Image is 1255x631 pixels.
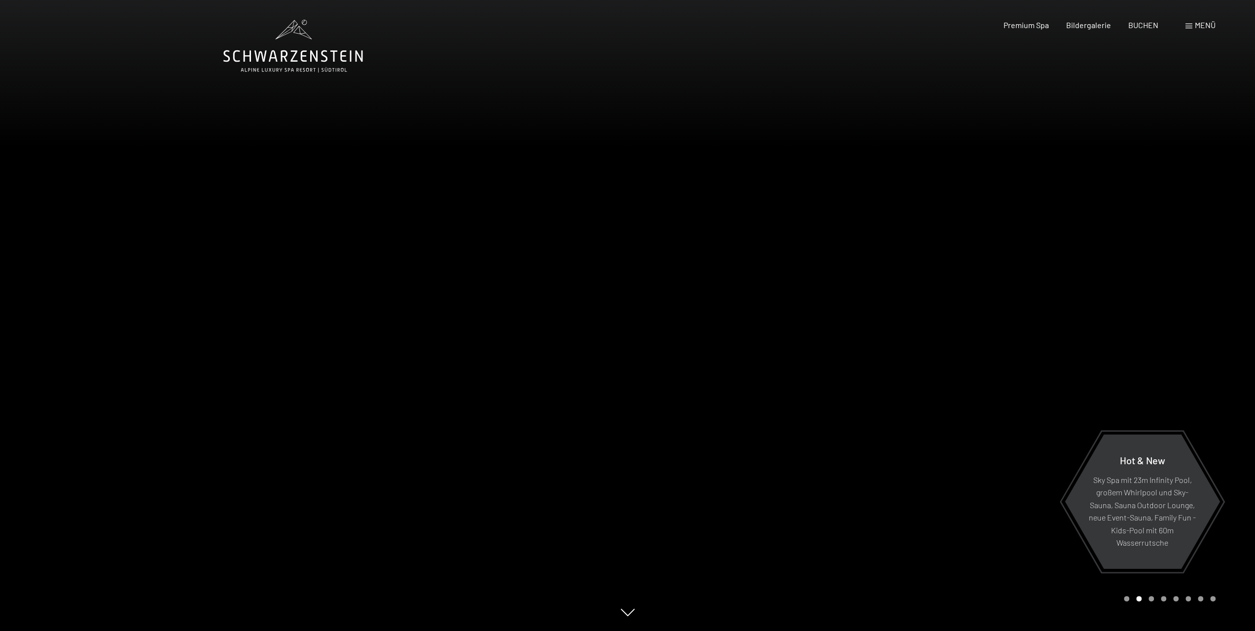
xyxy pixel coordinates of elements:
div: Carousel Page 6 [1185,596,1191,601]
div: Carousel Page 2 (Current Slide) [1136,596,1142,601]
div: Carousel Page 1 [1124,596,1129,601]
div: Carousel Page 3 [1148,596,1154,601]
div: Carousel Page 7 [1198,596,1203,601]
span: Hot & New [1120,454,1165,466]
div: Carousel Pagination [1120,596,1216,601]
a: BUCHEN [1128,20,1158,30]
a: Hot & New Sky Spa mit 23m Infinity Pool, großem Whirlpool und Sky-Sauna, Sauna Outdoor Lounge, ne... [1064,434,1220,569]
div: Carousel Page 8 [1210,596,1216,601]
div: Carousel Page 5 [1173,596,1179,601]
div: Carousel Page 4 [1161,596,1166,601]
a: Premium Spa [1003,20,1048,30]
a: Bildergalerie [1066,20,1111,30]
p: Sky Spa mit 23m Infinity Pool, großem Whirlpool und Sky-Sauna, Sauna Outdoor Lounge, neue Event-S... [1089,473,1196,549]
span: Menü [1195,20,1216,30]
